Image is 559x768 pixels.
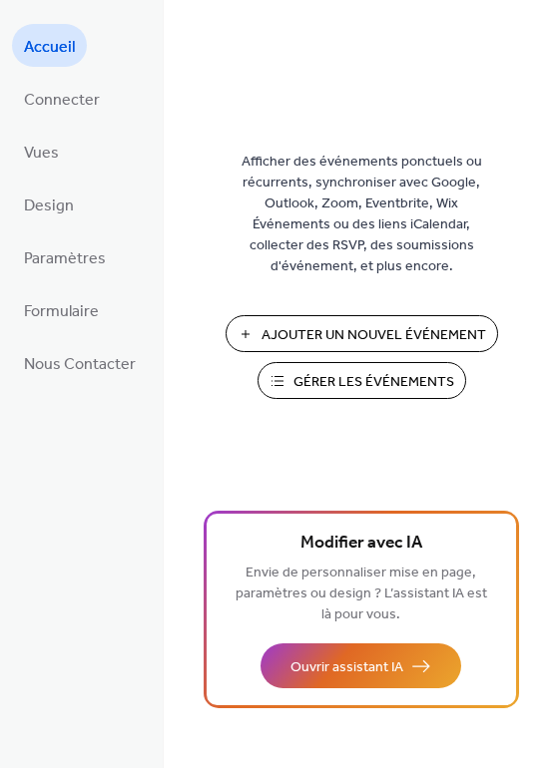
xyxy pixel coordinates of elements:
a: Formulaire [12,288,111,331]
a: Design [12,183,86,225]
span: Ouvrir assistant IA [290,657,403,678]
span: Vues [24,138,59,169]
a: Nous Contacter [12,341,148,384]
a: Connecter [12,77,112,120]
span: Formulaire [24,296,99,327]
span: Paramètres [24,243,106,274]
span: Design [24,191,74,221]
span: Accueil [24,32,75,63]
span: Ajouter Un Nouvel Événement [262,325,486,346]
span: Afficher des événements ponctuels ou récurrents, synchroniser avec Google, Outlook, Zoom, Eventbr... [227,152,496,277]
button: Gérer les Événements [258,362,466,399]
a: Accueil [12,24,87,67]
span: Gérer les Événements [293,372,454,393]
span: Nous Contacter [24,349,136,380]
button: Ajouter Un Nouvel Événement [226,315,498,352]
span: Envie de personnaliser mise en page, paramètres ou design ? L’assistant IA est là pour vous. [236,560,487,628]
button: Ouvrir assistant IA [261,643,461,688]
span: Modifier avec IA [300,530,422,558]
a: Paramètres [12,235,118,278]
a: Vues [12,130,71,173]
span: Connecter [24,85,100,116]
